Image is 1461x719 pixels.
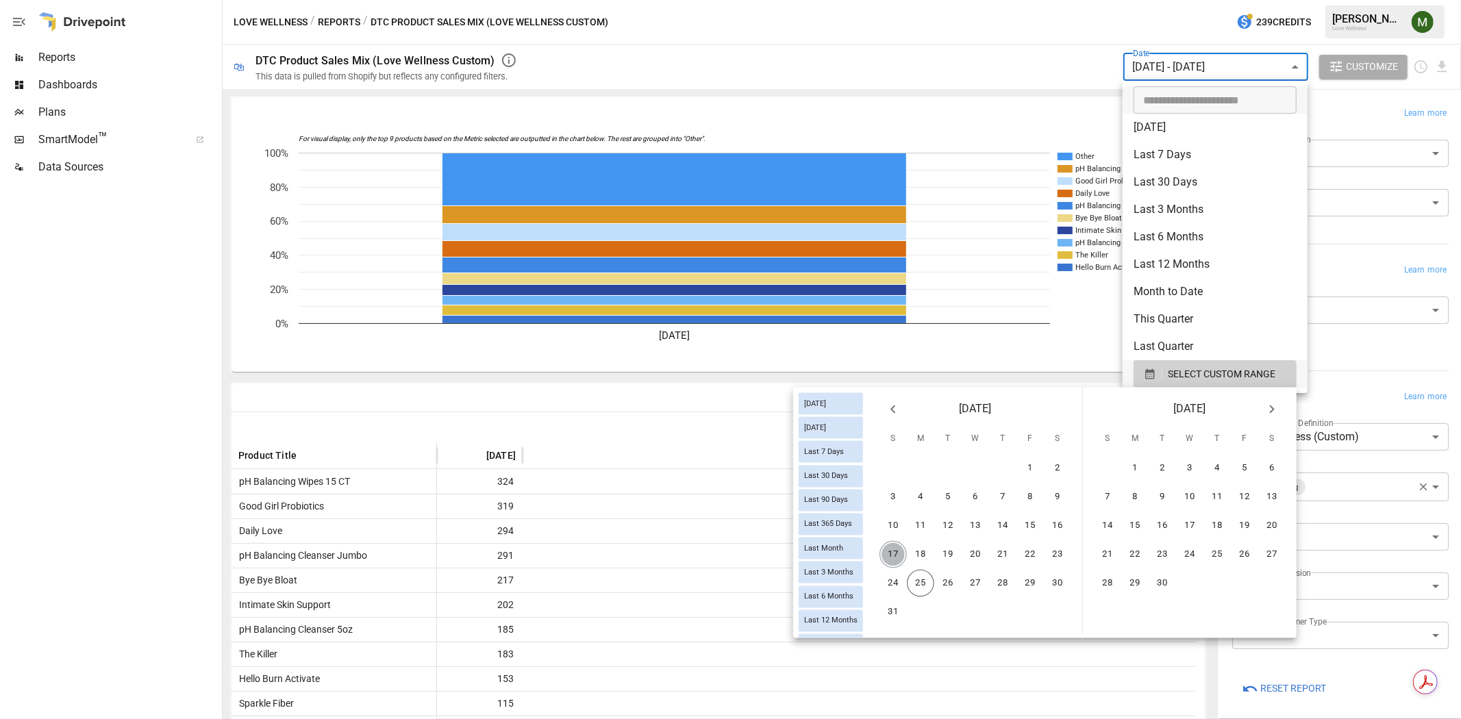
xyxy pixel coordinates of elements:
[1121,483,1149,511] button: 8
[962,512,989,540] button: 13
[799,489,863,511] div: Last 90 Days
[934,541,962,568] button: 19
[1016,570,1044,597] button: 29
[1016,455,1044,482] button: 1
[799,568,859,577] span: Last 3 Months
[1149,455,1176,482] button: 2
[881,426,906,453] span: Sunday
[1123,114,1308,141] li: [DATE]
[1121,512,1149,540] button: 15
[879,570,907,597] button: 24
[1045,426,1070,453] span: Saturday
[1149,512,1176,540] button: 16
[1044,570,1071,597] button: 30
[1094,512,1121,540] button: 14
[1149,570,1176,597] button: 30
[1176,512,1203,540] button: 17
[960,400,992,419] span: [DATE]
[1123,196,1308,223] li: Last 3 Months
[1149,541,1176,568] button: 23
[1231,455,1258,482] button: 5
[989,541,1016,568] button: 21
[1123,251,1308,278] li: Last 12 Months
[799,513,863,535] div: Last 365 Days
[962,541,989,568] button: 20
[799,585,863,607] div: Last 6 Months
[799,423,832,432] span: [DATE]
[1044,483,1071,511] button: 9
[1094,541,1121,568] button: 21
[1231,512,1258,540] button: 19
[1123,168,1308,196] li: Last 30 Days
[907,512,934,540] button: 11
[1123,223,1308,251] li: Last 6 Months
[1258,455,1286,482] button: 6
[879,512,907,540] button: 10
[1174,400,1206,419] span: [DATE]
[1232,426,1257,453] span: Friday
[1149,483,1176,511] button: 9
[1203,541,1231,568] button: 25
[1258,541,1286,568] button: 27
[1016,512,1044,540] button: 15
[1176,483,1203,511] button: 10
[879,396,907,423] button: Previous month
[1176,541,1203,568] button: 24
[1016,483,1044,511] button: 8
[1203,483,1231,511] button: 11
[799,447,849,456] span: Last 7 Days
[934,512,962,540] button: 12
[799,465,863,487] div: Last 30 Days
[799,417,863,439] div: [DATE]
[799,520,858,529] span: Last 365 Days
[1123,426,1147,453] span: Monday
[990,426,1015,453] span: Thursday
[1258,483,1286,511] button: 13
[879,598,907,626] button: 31
[879,541,907,568] button: 17
[908,426,933,453] span: Monday
[799,496,853,505] span: Last 90 Days
[962,570,989,597] button: 27
[1258,512,1286,540] button: 20
[1203,455,1231,482] button: 4
[989,483,1016,511] button: 7
[1121,541,1149,568] button: 22
[1123,333,1308,360] li: Last Quarter
[1231,483,1258,511] button: 12
[934,483,962,511] button: 5
[799,616,863,625] span: Last 12 Months
[1150,426,1175,453] span: Tuesday
[799,592,859,601] span: Last 6 Months
[1258,396,1286,423] button: Next month
[907,483,934,511] button: 4
[799,472,853,481] span: Last 30 Days
[799,544,849,553] span: Last Month
[1260,426,1284,453] span: Saturday
[989,512,1016,540] button: 14
[1121,455,1149,482] button: 1
[936,426,960,453] span: Tuesday
[1044,455,1071,482] button: 2
[1094,570,1121,597] button: 28
[799,562,863,583] div: Last 3 Months
[1205,426,1229,453] span: Thursday
[1016,541,1044,568] button: 22
[799,633,863,655] div: Last Year
[1134,360,1297,388] button: SELECT CUSTOM RANGE
[1094,483,1121,511] button: 7
[1203,512,1231,540] button: 18
[879,483,907,511] button: 3
[799,441,863,463] div: Last 7 Days
[1044,512,1071,540] button: 16
[1121,570,1149,597] button: 29
[1176,455,1203,482] button: 3
[799,609,863,631] div: Last 12 Months
[963,426,988,453] span: Wednesday
[934,570,962,597] button: 26
[989,570,1016,597] button: 28
[1123,141,1308,168] li: Last 7 Days
[799,399,832,408] span: [DATE]
[1177,426,1202,453] span: Wednesday
[1123,305,1308,333] li: This Quarter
